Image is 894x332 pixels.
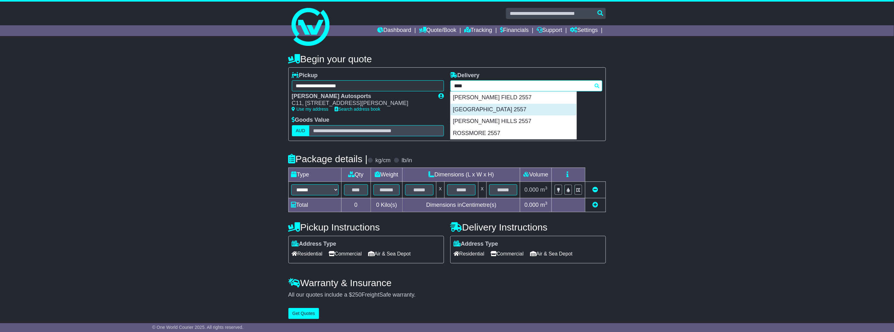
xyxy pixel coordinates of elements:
[451,115,576,127] div: [PERSON_NAME] HILLS 2557
[375,157,391,164] label: kg/cm
[500,25,529,36] a: Financials
[288,168,341,181] td: Type
[292,125,310,136] label: AUD
[530,249,573,259] span: Air & Sea Depot
[292,249,323,259] span: Residential
[368,249,411,259] span: Air & Sea Depot
[288,198,341,212] td: Total
[454,249,484,259] span: Residential
[450,80,602,91] typeahead: Please provide city
[403,168,520,181] td: Dimensions (L x W x H)
[525,202,539,208] span: 0.000
[292,117,330,124] label: Goods Value
[491,249,524,259] span: Commercial
[464,25,492,36] a: Tracking
[352,292,362,298] span: 250
[451,104,576,116] div: [GEOGRAPHIC_DATA] 2557
[450,222,606,232] h4: Delivery Instructions
[152,325,244,330] span: © One World Courier 2025. All rights reserved.
[371,198,403,212] td: Kilo(s)
[403,198,520,212] td: Dimensions in Centimetre(s)
[371,168,403,181] td: Weight
[288,54,606,64] h4: Begin your quote
[545,201,548,206] sup: 3
[292,107,329,112] a: Use my address
[478,181,486,198] td: x
[288,154,368,164] h4: Package details |
[593,187,598,193] a: Remove this item
[288,222,444,232] h4: Pickup Instructions
[525,187,539,193] span: 0.000
[292,93,432,100] div: [PERSON_NAME] Autosports
[454,241,498,248] label: Address Type
[570,25,598,36] a: Settings
[540,187,548,193] span: m
[288,308,319,319] button: Get Quotes
[341,168,371,181] td: Qty
[341,198,371,212] td: 0
[450,72,480,79] label: Delivery
[593,202,598,208] a: Add new item
[436,181,445,198] td: x
[288,292,606,298] div: All our quotes include a $ FreightSafe warranty.
[402,157,412,164] label: lb/in
[451,127,576,139] div: ROSSMORE 2557
[292,100,432,107] div: C11, [STREET_ADDRESS][PERSON_NAME]
[540,202,548,208] span: m
[419,25,456,36] a: Quote/Book
[292,72,318,79] label: Pickup
[537,25,562,36] a: Support
[520,168,552,181] td: Volume
[292,241,336,248] label: Address Type
[335,107,380,112] a: Search address book
[376,202,379,208] span: 0
[545,186,548,190] sup: 3
[288,278,606,288] h4: Warranty & Insurance
[329,249,362,259] span: Commercial
[451,92,576,104] div: [PERSON_NAME] FIELD 2557
[378,25,411,36] a: Dashboard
